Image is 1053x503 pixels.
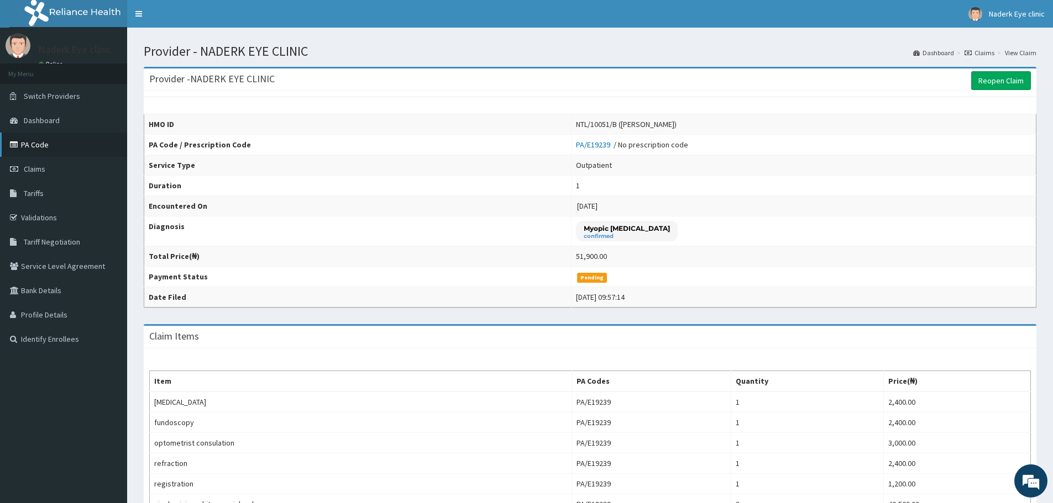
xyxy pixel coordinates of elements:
[181,6,208,32] div: Minimize live chat window
[64,139,153,251] span: We're online!
[884,371,1031,392] th: Price(₦)
[989,9,1045,19] span: Naderk Eye clinic
[584,224,670,233] p: Myopic [MEDICAL_DATA]
[144,216,572,246] th: Diagnosis
[572,412,731,433] td: PA/E19239
[150,453,572,474] td: refraction
[884,391,1031,412] td: 2,400.00
[150,371,572,392] th: Item
[584,234,670,239] small: confirmed
[144,267,572,287] th: Payment Status
[731,391,884,412] td: 1
[24,164,45,174] span: Claims
[577,273,607,283] span: Pending
[913,48,954,57] a: Dashboard
[144,114,572,135] th: HMO ID
[144,287,572,308] th: Date Filed
[149,74,275,84] h3: Provider - NADERK EYE CLINIC
[884,474,1031,494] td: 1,200.00
[144,196,572,216] th: Encountered On
[150,474,572,494] td: registration
[20,55,45,83] img: d_794563401_company_1708531726252_794563401
[884,412,1031,433] td: 2,400.00
[24,188,44,198] span: Tariffs
[968,7,982,21] img: User Image
[144,246,572,267] th: Total Price(₦)
[150,412,572,433] td: fundoscopy
[1005,48,1036,57] a: View Claim
[24,91,80,101] span: Switch Providers
[24,115,60,125] span: Dashboard
[576,139,688,150] div: / No prescription code
[24,237,80,247] span: Tariff Negotiation
[884,433,1031,453] td: 3,000.00
[576,119,677,130] div: NTL/10051/B ([PERSON_NAME])
[572,371,731,392] th: PA Codes
[149,331,199,341] h3: Claim Items
[57,62,186,76] div: Chat with us now
[572,474,731,494] td: PA/E19239
[6,301,211,340] textarea: Type your message and hit 'Enter'
[144,176,572,196] th: Duration
[577,201,598,211] span: [DATE]
[144,44,1036,59] h1: Provider - NADERK EYE CLINIC
[965,48,994,57] a: Claims
[576,140,614,150] a: PA/E19239
[731,371,884,392] th: Quantity
[572,433,731,453] td: PA/E19239
[731,474,884,494] td: 1
[39,45,112,55] p: Naderk Eye clinic
[572,391,731,412] td: PA/E19239
[576,251,607,262] div: 51,900.00
[971,71,1031,90] a: Reopen Claim
[731,453,884,474] td: 1
[150,433,572,453] td: optometrist consulation
[144,155,572,176] th: Service Type
[576,180,580,191] div: 1
[576,292,625,303] div: [DATE] 09:57:14
[731,412,884,433] td: 1
[576,160,612,171] div: Outpatient
[6,33,30,58] img: User Image
[884,453,1031,474] td: 2,400.00
[39,60,65,68] a: Online
[731,433,884,453] td: 1
[572,453,731,474] td: PA/E19239
[144,135,572,155] th: PA Code / Prescription Code
[150,391,572,412] td: [MEDICAL_DATA]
